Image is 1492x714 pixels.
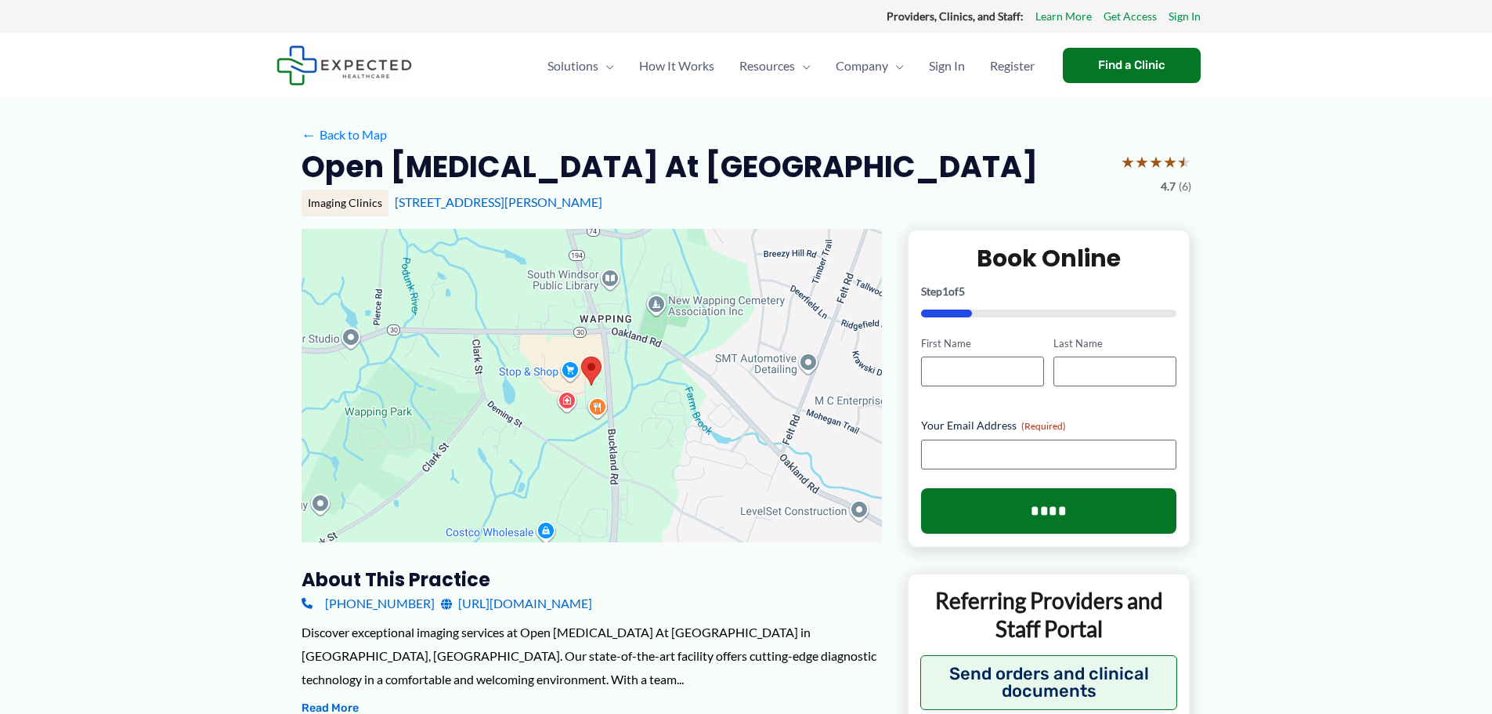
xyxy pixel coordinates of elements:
[1135,147,1149,176] span: ★
[887,9,1024,23] strong: Providers, Clinics, and Staff:
[1179,176,1191,197] span: (6)
[1177,147,1191,176] span: ★
[1021,420,1066,432] span: (Required)
[441,592,592,615] a: [URL][DOMAIN_NAME]
[921,286,1177,297] p: Step of
[977,38,1047,93] a: Register
[921,418,1177,433] label: Your Email Address
[1161,176,1176,197] span: 4.7
[795,38,811,93] span: Menu Toggle
[535,38,1047,93] nav: Primary Site Navigation
[990,38,1035,93] span: Register
[1169,6,1201,27] a: Sign In
[302,621,882,690] div: Discover exceptional imaging services at Open [MEDICAL_DATA] At [GEOGRAPHIC_DATA] in [GEOGRAPHIC_...
[302,123,387,147] a: ←Back to Map
[1035,6,1092,27] a: Learn More
[276,45,412,85] img: Expected Healthcare Logo - side, dark font, small
[302,190,388,216] div: Imaging Clinics
[535,38,627,93] a: SolutionsMenu Toggle
[302,127,316,142] span: ←
[547,38,598,93] span: Solutions
[921,243,1177,274] h2: Book Online
[920,586,1178,643] p: Referring Providers and Staff Portal
[1063,48,1201,83] a: Find a Clinic
[823,38,916,93] a: CompanyMenu Toggle
[888,38,904,93] span: Menu Toggle
[639,38,714,93] span: How It Works
[739,38,795,93] span: Resources
[727,38,823,93] a: ResourcesMenu Toggle
[302,592,435,615] a: [PHONE_NUMBER]
[929,38,965,93] span: Sign In
[916,38,977,93] a: Sign In
[836,38,888,93] span: Company
[627,38,727,93] a: How It Works
[598,38,614,93] span: Menu Toggle
[920,655,1178,710] button: Send orders and clinical documents
[302,567,882,592] h3: About this practice
[942,285,948,298] span: 1
[1104,6,1157,27] a: Get Access
[921,336,1044,351] label: First Name
[1163,147,1177,176] span: ★
[395,194,602,209] a: [STREET_ADDRESS][PERSON_NAME]
[959,285,965,298] span: 5
[1053,336,1176,351] label: Last Name
[1121,147,1135,176] span: ★
[302,147,1038,186] h2: Open [MEDICAL_DATA] At [GEOGRAPHIC_DATA]
[1149,147,1163,176] span: ★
